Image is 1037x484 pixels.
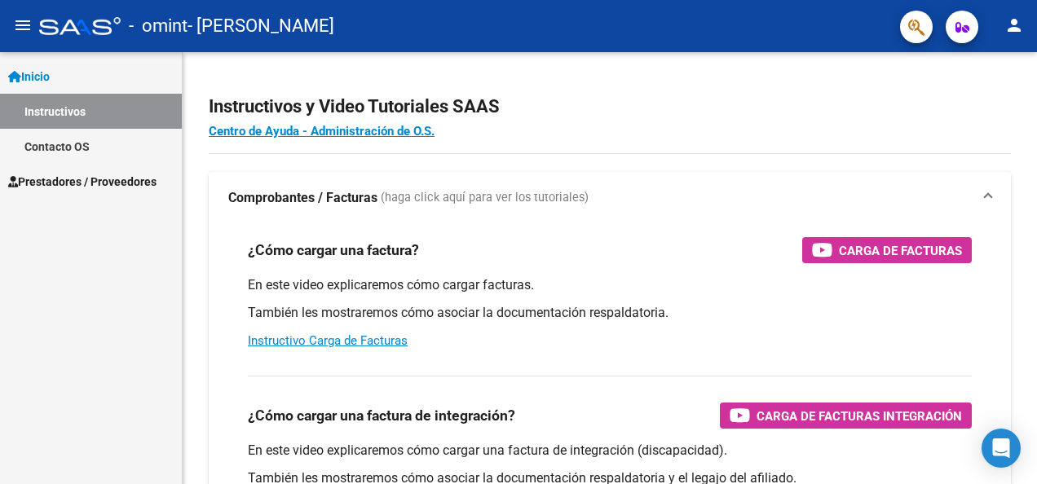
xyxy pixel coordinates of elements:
[209,91,1011,122] h2: Instructivos y Video Tutoriales SAAS
[8,173,157,191] span: Prestadores / Proveedores
[209,172,1011,224] mat-expansion-panel-header: Comprobantes / Facturas (haga click aquí para ver los tutoriales)
[839,240,962,261] span: Carga de Facturas
[248,333,408,348] a: Instructivo Carga de Facturas
[228,189,377,207] strong: Comprobantes / Facturas
[209,124,435,139] a: Centro de Ayuda - Administración de O.S.
[188,8,334,44] span: - [PERSON_NAME]
[1004,15,1024,35] mat-icon: person
[248,404,515,427] h3: ¿Cómo cargar una factura de integración?
[248,304,972,322] p: También les mostraremos cómo asociar la documentación respaldatoria.
[8,68,50,86] span: Inicio
[13,15,33,35] mat-icon: menu
[982,429,1021,468] div: Open Intercom Messenger
[248,276,972,294] p: En este video explicaremos cómo cargar facturas.
[248,442,972,460] p: En este video explicaremos cómo cargar una factura de integración (discapacidad).
[802,237,972,263] button: Carga de Facturas
[129,8,188,44] span: - omint
[248,239,419,262] h3: ¿Cómo cargar una factura?
[381,189,589,207] span: (haga click aquí para ver los tutoriales)
[720,403,972,429] button: Carga de Facturas Integración
[757,406,962,426] span: Carga de Facturas Integración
